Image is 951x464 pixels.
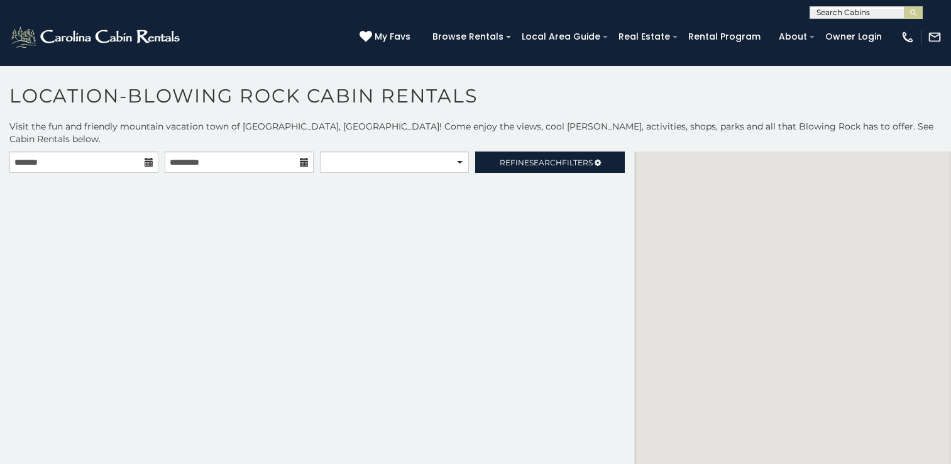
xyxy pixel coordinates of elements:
[9,25,184,50] img: White-1-2.png
[375,30,410,43] span: My Favs
[612,27,676,47] a: Real Estate
[901,30,915,44] img: phone-regular-white.png
[475,152,624,173] a: RefineSearchFilters
[500,158,593,167] span: Refine Filters
[529,158,562,167] span: Search
[682,27,767,47] a: Rental Program
[426,27,510,47] a: Browse Rentals
[772,27,813,47] a: About
[819,27,888,47] a: Owner Login
[928,30,942,44] img: mail-regular-white.png
[515,27,607,47] a: Local Area Guide
[360,30,414,44] a: My Favs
